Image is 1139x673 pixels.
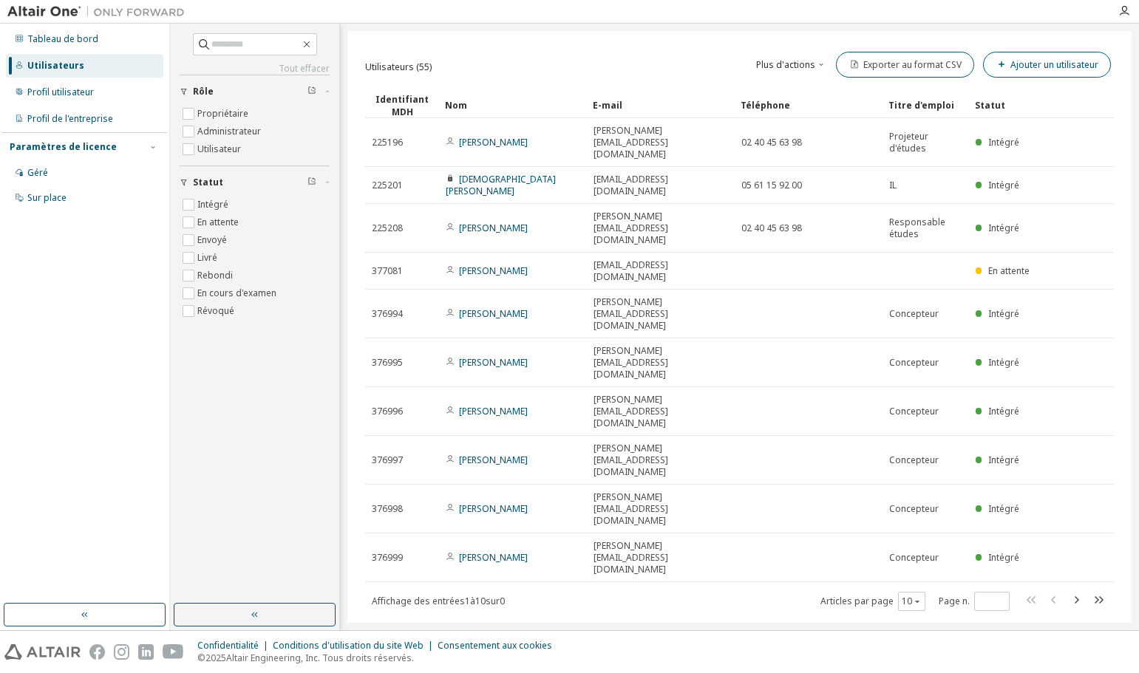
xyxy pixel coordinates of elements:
font: Intégré [988,179,1019,191]
font: 02 40 45 63 98 [741,136,802,148]
font: 225208 [372,222,403,234]
font: Intégré [988,454,1019,466]
font: Intégré [988,405,1019,417]
font: Identifiant MDH [375,93,429,118]
button: Exporter au format CSV [836,52,974,78]
font: Utilisateurs [27,59,84,72]
font: Concepteur [889,454,939,466]
font: IL [889,179,897,191]
font: [PERSON_NAME][EMAIL_ADDRESS][DOMAIN_NAME] [594,491,668,527]
font: Exporter au format CSV [863,58,962,71]
button: Ajouter un utilisateur [983,52,1111,78]
font: [PERSON_NAME] [459,222,528,234]
font: [EMAIL_ADDRESS][DOMAIN_NAME] [594,173,668,197]
font: Livré [197,251,217,264]
font: 1 [465,595,470,607]
font: 225201 [372,179,403,191]
font: Téléphone [741,99,790,112]
font: 376997 [372,454,403,466]
font: 376996 [372,405,403,417]
font: 376995 [372,356,403,369]
font: Statut [193,176,223,188]
font: [PERSON_NAME][EMAIL_ADDRESS][DOMAIN_NAME] [594,344,668,380]
font: Sur place [27,191,67,204]
font: 225196 [372,136,403,148]
font: Intégré [197,198,228,211]
font: 0 [500,595,505,607]
font: [PERSON_NAME] [459,307,528,320]
font: Administrateur [197,125,261,137]
font: Concepteur [889,307,939,320]
font: Intégré [988,222,1019,234]
font: Intégré [988,551,1019,564]
font: Titre d'emploi [888,99,954,112]
font: Concepteur [889,502,939,515]
font: Concepteur [889,405,939,417]
img: facebook.svg [89,644,105,660]
font: [PERSON_NAME] [459,502,528,515]
button: Rôle [180,75,330,108]
font: Ajouter un utilisateur [1010,58,1098,71]
font: En cours d'examen [197,287,276,299]
font: [PERSON_NAME] [459,356,528,369]
font: Géré [27,166,48,179]
font: Projeteur d'études [889,130,928,154]
font: [PERSON_NAME][EMAIL_ADDRESS][DOMAIN_NAME] [594,442,668,478]
font: Profil de l'entreprise [27,112,113,125]
font: [PERSON_NAME] [459,264,528,277]
font: En attente [988,264,1030,277]
font: 376998 [372,502,403,515]
font: En attente [197,216,239,228]
font: [DEMOGRAPHIC_DATA][PERSON_NAME] [446,173,556,197]
font: Nom [445,99,467,112]
img: Altaïr Un [7,4,192,19]
font: [PERSON_NAME][EMAIL_ADDRESS][DOMAIN_NAME] [594,210,668,246]
font: Utilisateur [197,143,241,155]
img: linkedin.svg [138,644,154,660]
font: [PERSON_NAME][EMAIL_ADDRESS][DOMAIN_NAME] [594,393,668,429]
font: Révoqué [197,304,234,317]
font: Plus d'actions [756,58,815,71]
font: 02 40 45 63 98 [741,222,802,234]
font: 377081 [372,264,403,277]
font: Paramètres de licence [10,140,117,153]
span: Effacer le filtre [307,177,316,188]
font: Utilisateurs (55) [365,61,432,73]
font: [PERSON_NAME][EMAIL_ADDRESS][DOMAIN_NAME] [594,124,668,160]
font: Rebondi [197,269,233,281]
font: Tout effacer [279,62,330,75]
font: Altair Engineering, Inc. Tous droits réservés. [226,652,414,664]
span: Effacer le filtre [307,86,316,98]
font: [PERSON_NAME] [459,551,528,564]
font: Page n. [939,595,970,607]
font: Concepteur [889,551,939,564]
font: Intégré [988,307,1019,320]
img: youtube.svg [163,644,184,660]
font: Envoyé [197,233,227,246]
font: 376994 [372,307,403,320]
font: Responsable études [889,216,945,240]
font: Tableau de bord [27,33,98,45]
font: [PERSON_NAME] [459,405,528,417]
font: [EMAIL_ADDRESS][DOMAIN_NAME] [594,259,668,283]
font: Confidentialité [197,639,259,652]
font: à [470,595,475,607]
font: [PERSON_NAME][EMAIL_ADDRESS][DOMAIN_NAME] [594,539,668,575]
font: © [197,652,205,664]
font: [PERSON_NAME][EMAIL_ADDRESS][DOMAIN_NAME] [594,295,668,332]
img: instagram.svg [114,644,129,660]
font: Affichage des entrées [372,595,465,607]
font: 10 [902,595,912,607]
font: Intégré [988,136,1019,148]
font: E-mail [593,99,622,112]
button: Statut [180,166,330,199]
font: Intégré [988,502,1019,515]
font: [PERSON_NAME] [459,136,528,148]
font: 10 [475,595,486,607]
font: 376999 [372,551,403,564]
font: Articles par page [820,595,894,607]
font: sur [486,595,500,607]
font: Profil utilisateur [27,86,94,98]
button: Plus d'actions [756,52,827,78]
font: Concepteur [889,356,939,369]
